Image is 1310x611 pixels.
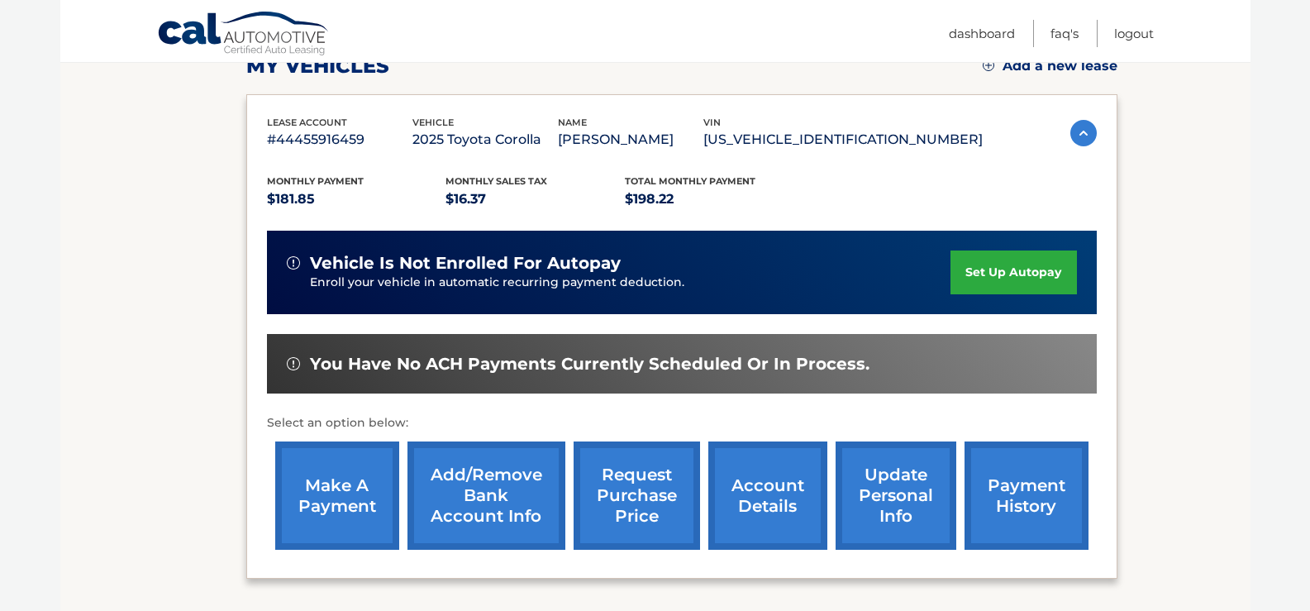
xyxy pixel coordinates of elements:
[708,442,827,550] a: account details
[412,117,454,128] span: vehicle
[407,442,565,550] a: Add/Remove bank account info
[310,274,951,292] p: Enroll your vehicle in automatic recurring payment deduction.
[275,442,399,550] a: make a payment
[625,188,804,211] p: $198.22
[558,128,703,151] p: [PERSON_NAME]
[267,128,412,151] p: #44455916459
[310,253,621,274] span: vehicle is not enrolled for autopay
[836,442,956,550] a: update personal info
[703,128,983,151] p: [US_VEHICLE_IDENTIFICATION_NUMBER]
[965,442,1088,550] a: payment history
[445,175,547,187] span: Monthly sales Tax
[574,442,700,550] a: request purchase price
[1070,120,1097,146] img: accordion-active.svg
[310,354,869,375] span: You have no ACH payments currently scheduled or in process.
[267,117,347,128] span: lease account
[950,251,1076,294] a: set up autopay
[267,175,364,187] span: Monthly Payment
[246,54,389,79] h2: my vehicles
[287,357,300,370] img: alert-white.svg
[983,58,1117,74] a: Add a new lease
[558,117,587,128] span: name
[157,11,331,59] a: Cal Automotive
[625,175,755,187] span: Total Monthly Payment
[267,188,446,211] p: $181.85
[267,413,1097,433] p: Select an option below:
[445,188,625,211] p: $16.37
[1114,20,1154,47] a: Logout
[412,128,558,151] p: 2025 Toyota Corolla
[949,20,1015,47] a: Dashboard
[1050,20,1079,47] a: FAQ's
[287,256,300,270] img: alert-white.svg
[983,60,994,71] img: add.svg
[703,117,721,128] span: vin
